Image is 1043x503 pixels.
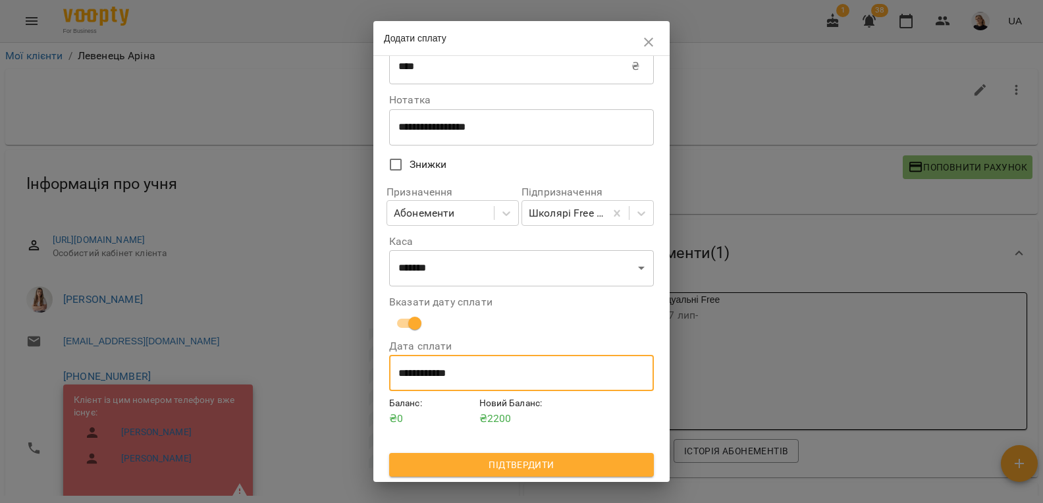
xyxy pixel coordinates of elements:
[521,187,654,198] label: Підпризначення
[389,297,654,307] label: Вказати дату сплати
[631,59,639,74] p: ₴
[389,453,654,477] button: Підтвердити
[529,205,606,221] div: Школярі Free Style
[400,457,643,473] span: Підтвердити
[389,95,654,105] label: Нотатка
[384,33,446,43] span: Додати сплату
[394,205,454,221] div: Абонементи
[389,236,654,247] label: Каса
[479,411,564,427] p: ₴ 2200
[479,396,564,411] h6: Новий Баланс :
[389,341,654,352] label: Дата сплати
[387,187,519,198] label: Призначення
[389,396,474,411] h6: Баланс :
[410,157,447,172] span: Знижки
[389,411,474,427] p: ₴ 0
